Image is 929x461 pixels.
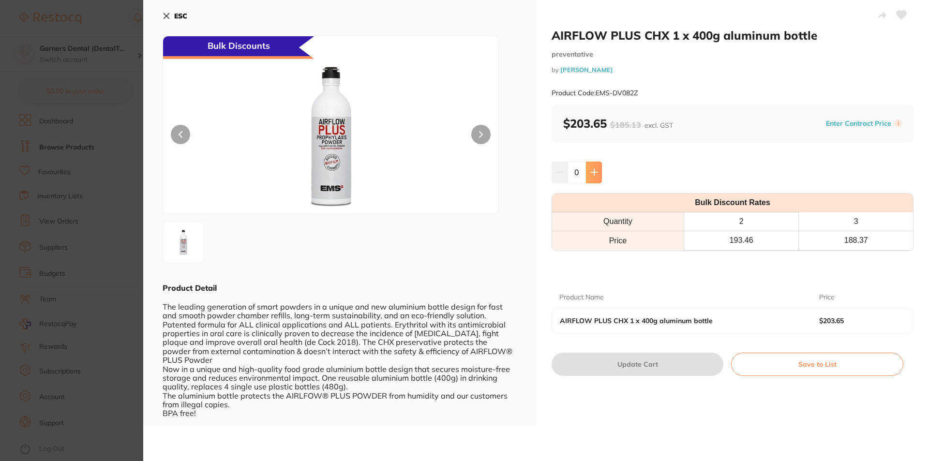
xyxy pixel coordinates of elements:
button: Update Cart [552,353,723,376]
td: Price [552,231,684,250]
th: 188.37 [799,231,913,250]
b: $203.65 [563,116,673,131]
button: ESC [163,8,187,24]
div: Bulk Discounts [163,36,314,59]
span: excl. GST [644,121,673,130]
img: MlouanBn [230,60,432,213]
h2: AIRFLOW PLUS CHX 1 x 400g aluminum bottle [552,28,914,43]
div: The leading generation of smart powders in a unique and new aluminium bottle design for fast and ... [163,293,517,417]
a: [PERSON_NAME] [560,66,613,74]
button: Enter Contract Price [823,119,894,128]
th: 2 [684,212,799,231]
p: Product Name [559,293,604,302]
th: 193.46 [684,231,799,250]
th: 3 [799,212,913,231]
small: Product Code: EMS-DV082Z [552,89,638,97]
span: $185.13 [610,120,641,130]
b: $203.65 [819,317,897,325]
th: Quantity [552,212,684,231]
button: Save to List [731,353,903,376]
th: Bulk Discount Rates [552,193,913,212]
small: preventative [552,50,914,59]
b: AIRFLOW PLUS CHX 1 x 400g aluminum bottle [560,317,793,325]
img: MlouanBn [166,225,201,260]
b: ESC [174,12,187,20]
b: Product Detail [163,283,217,293]
label: i [894,119,902,127]
small: by [552,66,914,74]
p: Price [819,293,835,302]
